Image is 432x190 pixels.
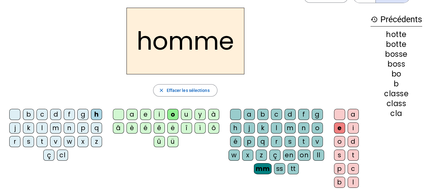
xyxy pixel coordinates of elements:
div: c [348,163,359,174]
div: w [64,136,75,147]
div: e [140,109,151,120]
div: ç [43,150,54,161]
mat-icon: close [158,88,164,93]
div: a [348,109,359,120]
div: a [126,109,138,120]
div: d [50,109,61,120]
div: h [91,109,102,120]
div: o [312,122,323,134]
div: hotte [370,31,422,38]
div: w [229,150,240,161]
div: p [334,163,345,174]
div: û [154,136,165,147]
div: v [50,136,61,147]
div: ô [208,122,219,134]
div: p [77,122,88,134]
div: i [348,122,359,134]
div: cla [370,110,422,117]
div: d [348,136,359,147]
div: z [256,150,267,161]
div: r [9,136,20,147]
div: ï [195,122,206,134]
div: ê [154,122,165,134]
div: b [257,109,268,120]
div: k [23,122,34,134]
div: u [181,109,192,120]
div: c [36,109,48,120]
div: t [348,150,359,161]
div: t [36,136,48,147]
div: e [334,122,345,134]
div: h [230,122,241,134]
div: i [154,109,165,120]
div: b [370,80,422,88]
h2: homme [126,8,244,74]
div: g [77,109,88,120]
div: q [257,136,268,147]
div: b [334,177,345,188]
div: n [298,122,309,134]
div: v [312,136,323,147]
div: g [312,109,323,120]
div: à [208,109,219,120]
div: x [242,150,253,161]
div: m [50,122,61,134]
div: q [91,122,102,134]
div: en [283,150,295,161]
div: c [271,109,282,120]
div: r [271,136,282,147]
div: d [284,109,296,120]
div: f [64,109,75,120]
div: class [370,100,422,107]
div: ç [269,150,280,161]
div: s [284,136,296,147]
div: k [257,122,268,134]
div: o [167,109,178,120]
div: y [195,109,206,120]
div: s [23,136,34,147]
div: classe [370,90,422,97]
div: é [230,136,241,147]
div: bosse [370,51,422,58]
h3: Précédents [370,13,422,27]
div: l [36,122,48,134]
div: f [298,109,309,120]
div: p [244,136,255,147]
div: â [113,122,124,134]
div: j [9,122,20,134]
div: o [334,136,345,147]
div: î [181,122,192,134]
div: cl [57,150,68,161]
div: l [348,177,359,188]
div: tt [288,163,299,174]
div: é [140,122,151,134]
mat-icon: history [370,16,378,23]
div: j [244,122,255,134]
div: z [91,136,102,147]
div: bo [370,70,422,78]
div: botte [370,41,422,48]
div: m [284,122,296,134]
div: x [77,136,88,147]
div: l [271,122,282,134]
div: è [126,122,138,134]
div: ë [167,122,178,134]
span: Effacer les sélections [166,87,209,94]
div: ll [313,150,324,161]
div: s [334,150,345,161]
div: boss [370,60,422,68]
button: Effacer les sélections [153,84,217,97]
div: ü [167,136,178,147]
div: a [244,109,255,120]
div: n [64,122,75,134]
div: t [298,136,309,147]
div: on [298,150,310,161]
div: b [23,109,34,120]
div: ss [274,163,285,174]
div: mm [254,163,272,174]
